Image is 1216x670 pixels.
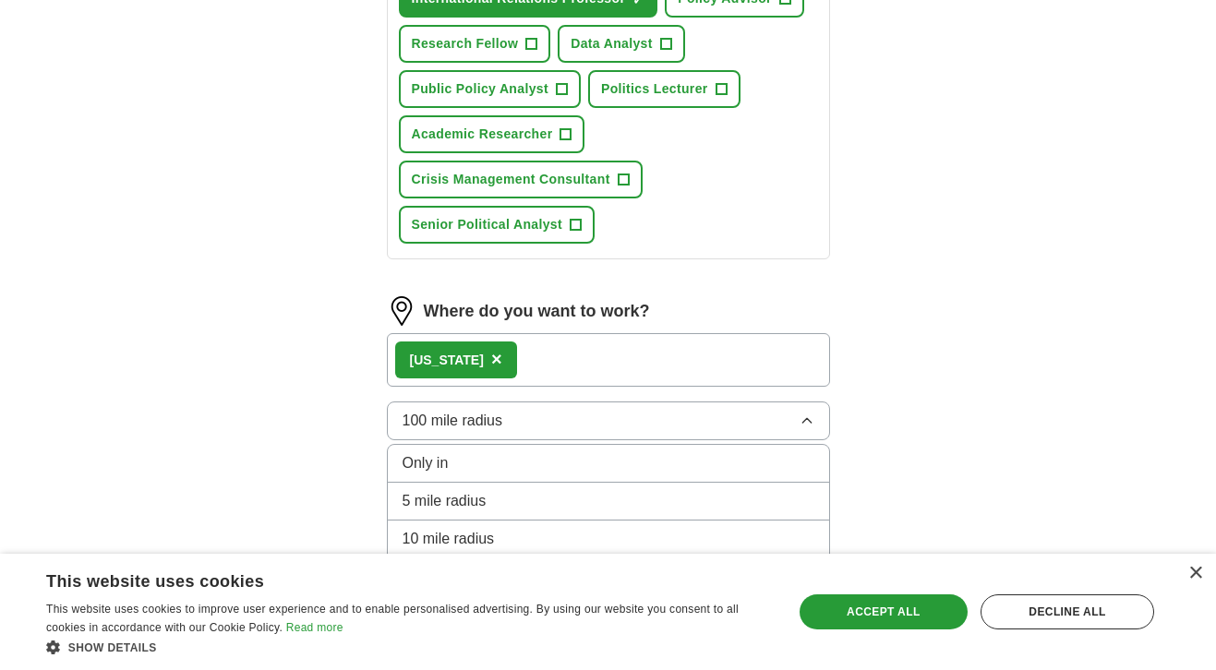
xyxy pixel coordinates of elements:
[387,296,416,326] img: location.png
[403,490,487,512] span: 5 mile radius
[403,452,449,474] span: Only in
[1188,567,1202,580] div: Close
[558,25,685,63] button: Data Analyst
[46,565,725,592] div: This website uses cookies
[412,215,562,234] span: Senior Political Analyst
[46,603,739,634] span: This website uses cookies to improve user experience and to enable personalised advertising. By u...
[399,115,585,153] button: Academic Researcher
[571,34,653,54] span: Data Analyst
[412,79,548,99] span: Public Policy Analyst
[286,621,343,634] a: Read more, opens a new window
[800,594,968,629] div: Accept all
[399,70,581,108] button: Public Policy Analyst
[412,170,610,189] span: Crisis Management Consultant
[601,79,708,99] span: Politics Lecturer
[412,125,553,144] span: Academic Researcher
[412,34,519,54] span: Research Fellow
[399,206,595,244] button: Senior Political Analyst
[588,70,740,108] button: Politics Lecturer
[424,299,650,324] label: Where do you want to work?
[491,349,502,369] span: ×
[403,410,503,432] span: 100 mile radius
[399,161,643,198] button: Crisis Management Consultant
[491,346,502,374] button: ×
[387,401,830,440] button: 100 mile radius
[68,641,157,654] span: Show details
[410,351,484,370] div: [US_STATE]
[46,638,771,656] div: Show details
[399,25,551,63] button: Research Fellow
[981,594,1154,629] div: Decline all
[403,528,495,550] span: 10 mile radius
